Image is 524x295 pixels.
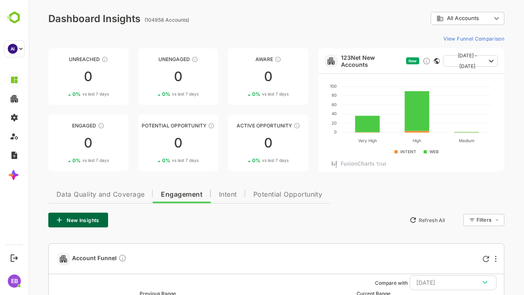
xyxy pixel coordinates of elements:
[43,254,98,263] span: Account Funnel
[388,277,461,288] div: [DATE]
[69,123,76,129] div: These accounts are warm, further nurturing would qualify them to MQAs
[116,17,163,23] ag: (104958 Accounts)
[384,138,393,143] text: High
[199,56,280,62] div: Aware
[303,120,308,125] text: 20
[380,59,388,63] span: New
[20,56,100,62] div: Unreached
[199,123,280,129] div: Active Opportunity
[199,70,280,83] div: 0
[90,254,98,263] div: Compare Funnel to any previous dates, and click on any plot in the current funnel to view the det...
[110,56,190,62] div: Unengaged
[447,213,476,227] div: Filters
[163,56,169,63] div: These accounts have not shown enough engagement and need nurturing
[44,91,80,97] div: 0 %
[199,48,280,105] a: AwareThese accounts have just entered the buying cycle and need further nurturing00%vs last 7 days
[225,191,294,198] span: Potential Opportunity
[190,191,208,198] span: Intent
[430,138,446,143] text: Medium
[110,48,190,105] a: UnengagedThese accounts have not shown enough engagement and need nurturing00%vs last 7 days
[312,54,374,68] a: 123Net New Accounts
[405,58,411,64] div: This card does not support filter and segments
[303,93,308,98] text: 80
[411,32,476,45] button: View Funnel Comparison
[20,115,100,171] a: EngagedThese accounts are warm, further nurturing would qualify them to MQAs00%vs last 7 days
[265,123,271,129] div: These accounts have open opportunities which might be at any of the Sales Stages
[301,84,308,88] text: 100
[330,138,348,143] text: Very High
[8,44,18,54] div: AI
[224,91,260,97] div: 0 %
[394,57,402,65] div: Discover new ICP-fit accounts showing engagement — via intent surges, anonymous website visits, L...
[143,157,170,163] span: vs last 7 days
[377,213,420,227] button: Refresh All
[9,252,20,263] button: Logout
[110,136,190,150] div: 0
[346,280,379,286] ag: Compare with
[132,191,174,198] span: Engagement
[454,256,461,262] div: Refresh
[20,70,100,83] div: 0
[20,13,112,25] div: Dashboard Insights
[73,56,79,63] div: These accounts have not been engaged with for a defined time period
[143,91,170,97] span: vs last 7 days
[20,213,79,227] button: New Insights
[381,275,468,290] button: [DATE]
[20,136,100,150] div: 0
[233,157,260,163] span: vs last 7 days
[110,115,190,171] a: Potential OpportunityThese accounts are MQAs and can be passed on to Inside Sales00%vs last 7 days
[133,157,170,163] div: 0 %
[466,256,468,262] div: More
[54,91,80,97] span: vs last 7 days
[303,111,308,116] text: 40
[305,129,308,134] text: 0
[224,157,260,163] div: 0 %
[199,136,280,150] div: 0
[448,217,463,223] div: Filters
[20,123,100,129] div: Engaged
[408,15,463,22] div: All Accounts
[110,70,190,83] div: 0
[418,15,450,21] span: All Accounts
[44,157,80,163] div: 0 %
[303,102,308,107] text: 60
[199,115,280,171] a: Active OpportunityThese accounts have open opportunities which might be at any of the Sales Stage...
[28,191,116,198] span: Data Quality and Coverage
[246,56,253,63] div: These accounts have just entered the buying cycle and need further nurturing
[421,50,457,72] span: [DATE] - [DATE]
[414,55,469,67] button: [DATE] - [DATE]
[179,123,186,129] div: These accounts are MQAs and can be passed on to Inside Sales
[8,275,21,288] div: EB
[110,123,190,129] div: Potential Opportunity
[4,10,25,25] img: BambooboxLogoMark.f1c84d78b4c51b1a7b5f700c9845e183.svg
[133,91,170,97] div: 0 %
[20,48,100,105] a: UnreachedThese accounts have not been engaged with for a defined time period00%vs last 7 days
[402,11,476,27] div: All Accounts
[54,157,80,163] span: vs last 7 days
[233,91,260,97] span: vs last 7 days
